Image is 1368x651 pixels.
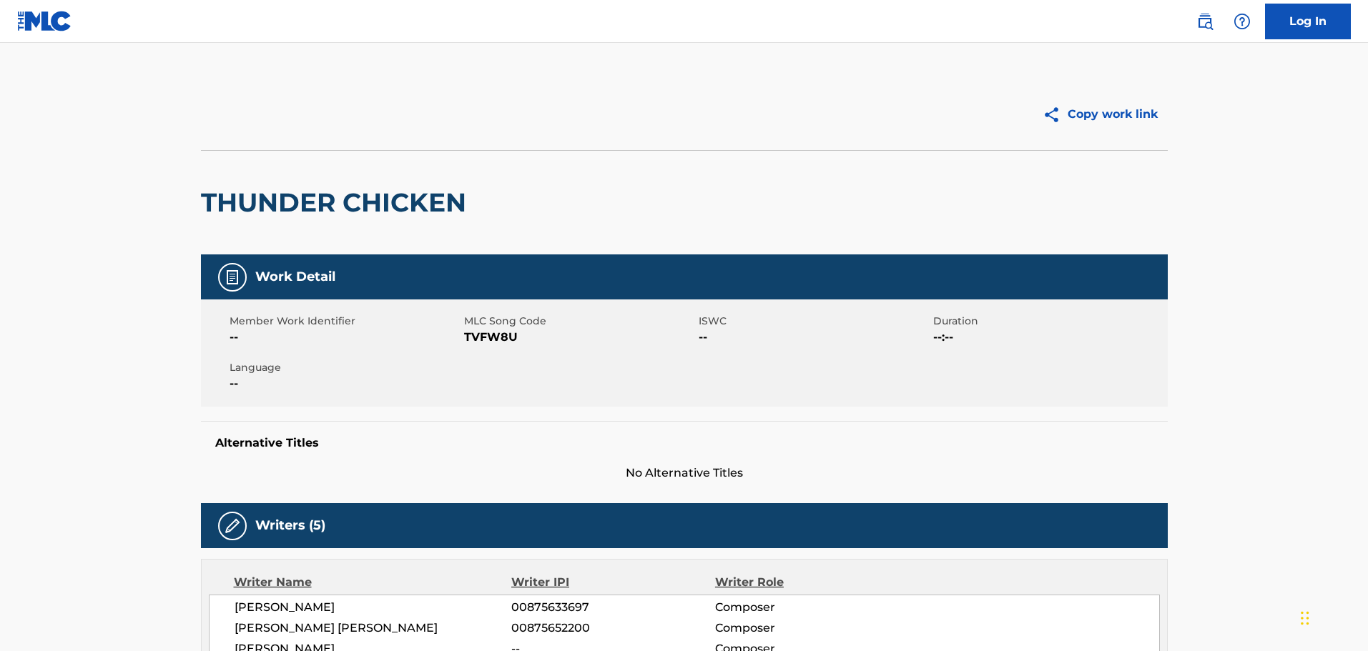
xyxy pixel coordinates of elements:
span: Composer [715,599,900,616]
span: 00875652200 [511,620,714,637]
span: ISWC [699,314,930,329]
h2: THUNDER CHICKEN [201,187,473,219]
span: Language [230,360,461,375]
span: No Alternative Titles [201,464,1168,482]
span: MLC Song Code [464,314,695,329]
h5: Work Detail [255,269,335,285]
span: 00875633697 [511,599,714,616]
span: [PERSON_NAME] [PERSON_NAME] [235,620,512,637]
div: Help [1228,7,1256,36]
span: Composer [715,620,900,637]
img: MLC Logo [17,11,72,31]
img: Writers [224,517,241,535]
a: Log In [1265,4,1351,39]
span: Member Work Identifier [230,314,461,329]
img: search [1196,13,1214,30]
span: --:-- [933,329,1164,346]
span: -- [230,329,461,346]
span: TVFW8U [464,329,695,346]
img: Work Detail [224,269,241,286]
h5: Writers (5) [255,517,325,534]
button: Copy work link [1033,96,1168,132]
div: Writer IPI [511,574,715,591]
h5: Alternative Titles [215,436,1153,450]
iframe: Chat Widget [1296,582,1368,651]
div: Writer Role [715,574,900,591]
div: Writer Name [234,574,512,591]
span: Duration [933,314,1164,329]
span: -- [699,329,930,346]
a: Public Search [1191,7,1219,36]
span: -- [230,375,461,392]
img: help [1234,13,1251,30]
span: [PERSON_NAME] [235,599,512,616]
div: Drag [1301,597,1309,640]
img: Copy work link [1043,106,1068,124]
